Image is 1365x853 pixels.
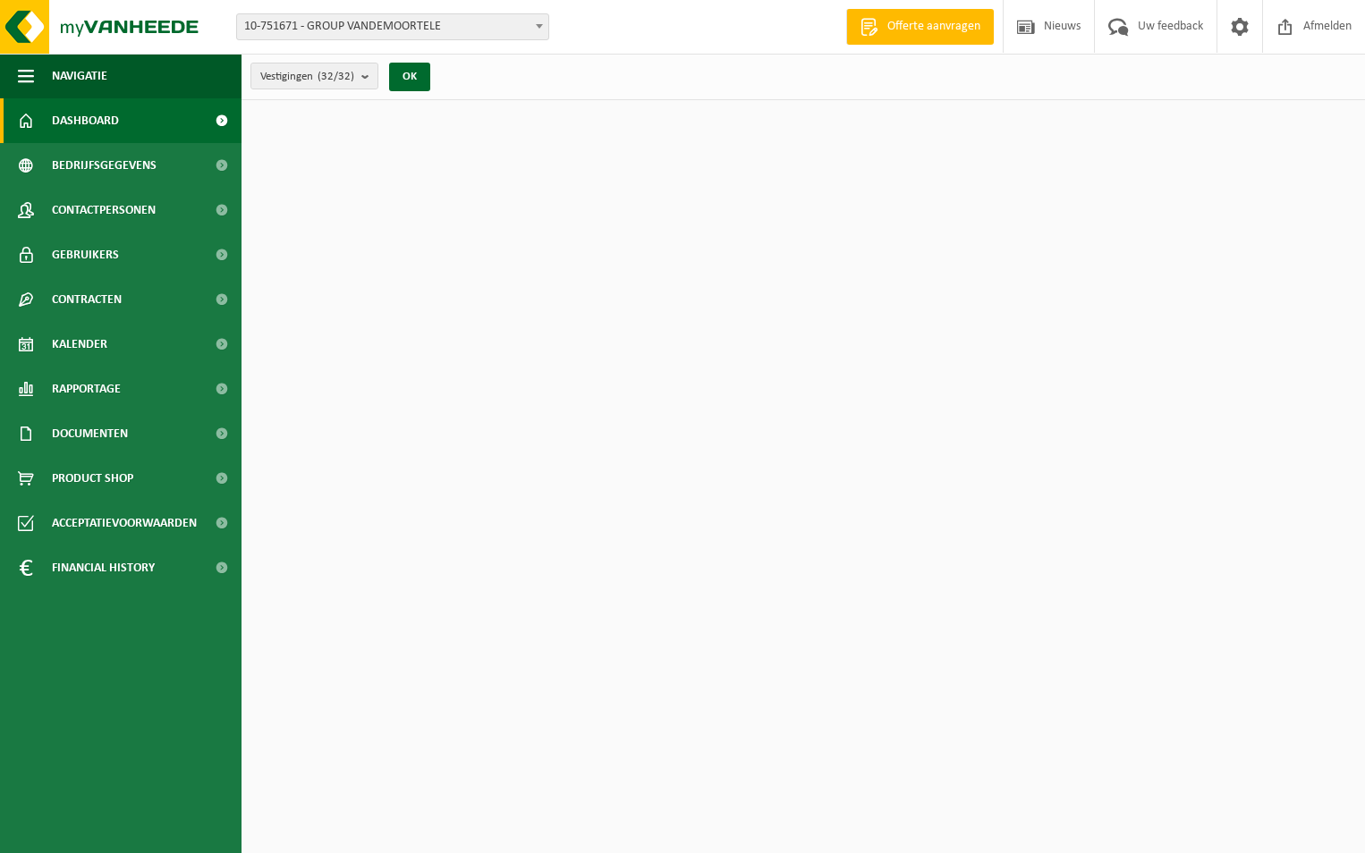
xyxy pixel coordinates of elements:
[52,277,122,322] span: Contracten
[52,143,157,188] span: Bedrijfsgegevens
[237,14,548,39] span: 10-751671 - GROUP VANDEMOORTELE
[52,98,119,143] span: Dashboard
[52,188,156,232] span: Contactpersonen
[52,411,128,456] span: Documenten
[389,63,430,91] button: OK
[52,232,119,277] span: Gebruikers
[52,501,197,545] span: Acceptatievoorwaarden
[52,322,107,367] span: Kalender
[260,63,354,90] span: Vestigingen
[846,9,994,45] a: Offerte aanvragen
[236,13,549,40] span: 10-751671 - GROUP VANDEMOORTELE
[250,63,378,89] button: Vestigingen(32/32)
[52,545,155,590] span: Financial History
[52,367,121,411] span: Rapportage
[883,18,985,36] span: Offerte aanvragen
[52,456,133,501] span: Product Shop
[318,71,354,82] count: (32/32)
[52,54,107,98] span: Navigatie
